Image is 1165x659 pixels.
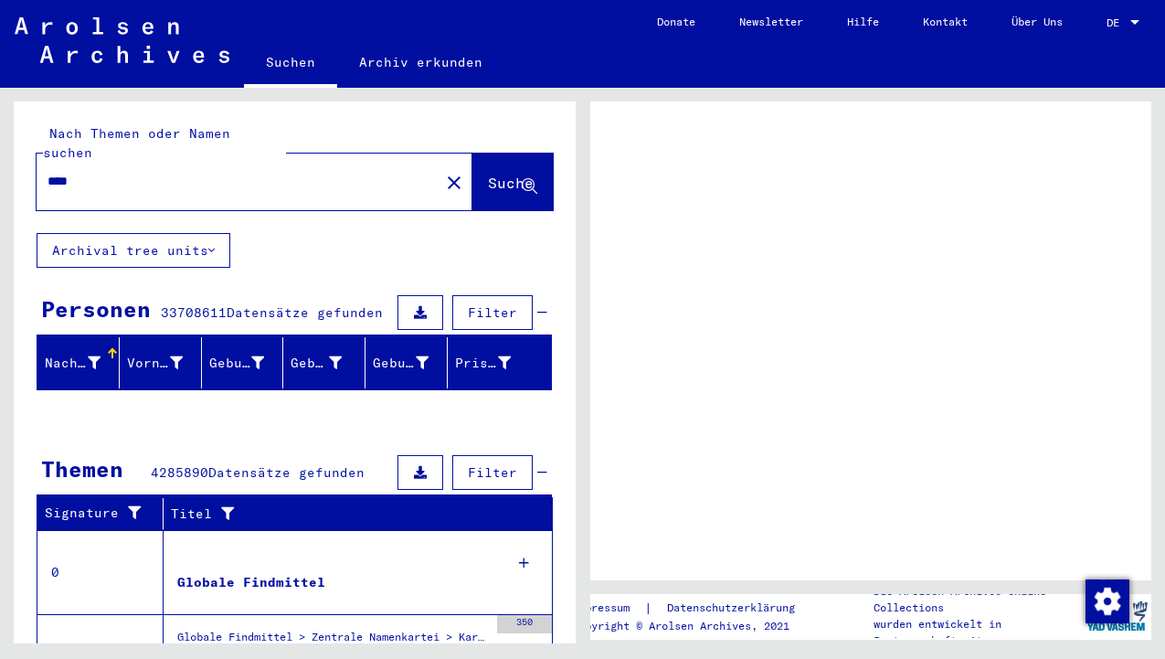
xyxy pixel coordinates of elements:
span: Suche [488,174,534,192]
div: Nachname [45,348,123,377]
div: Prisoner # [455,348,534,377]
mat-header-cell: Geburt‏ [283,337,365,388]
a: Archiv erkunden [337,40,504,84]
div: Geburt‏ [291,348,365,377]
span: Filter [468,464,517,481]
div: Nachname [45,354,101,373]
div: Signature [45,504,149,523]
span: Filter [468,304,517,321]
button: Clear [436,164,472,200]
img: yv_logo.png [1083,593,1151,639]
img: Zustimmung ändern [1086,579,1129,623]
div: Themen [41,452,123,485]
a: Datenschutzerklärung [652,599,817,618]
mat-header-cell: Vorname [120,337,202,388]
div: | [572,599,817,618]
div: Vorname [127,348,206,377]
div: 350 [497,615,552,633]
div: Signature [45,499,167,528]
div: Geburtsdatum [373,348,451,377]
a: Suchen [244,40,337,88]
img: Arolsen_neg.svg [15,17,229,63]
p: wurden entwickelt in Partnerschaft mit [874,616,1081,649]
button: Filter [452,295,533,330]
div: Titel [171,499,535,528]
mat-header-cell: Geburtsname [202,337,284,388]
mat-header-cell: Nachname [37,337,120,388]
button: Filter [452,455,533,490]
p: Die Arolsen Archives Online-Collections [874,583,1081,616]
button: Archival tree units [37,233,230,268]
a: Impressum [572,599,644,618]
span: 4285890 [151,464,208,481]
mat-header-cell: Prisoner # [448,337,551,388]
div: Geburtsname [209,348,288,377]
span: Datensätze gefunden [227,304,383,321]
mat-header-cell: Geburtsdatum [365,337,448,388]
span: DE [1107,16,1127,29]
div: Globale Findmittel > Zentrale Namenkartei > Karteikarten, die im Rahmen der sequentiellen Massend... [177,629,488,654]
mat-label: Nach Themen oder Namen suchen [43,125,230,161]
span: 33708611 [161,304,227,321]
mat-icon: close [443,172,465,194]
div: Globale Findmittel [177,573,325,592]
div: Geburt‏ [291,354,342,373]
button: Suche [472,154,553,210]
div: Vorname [127,354,183,373]
td: 0 [37,530,164,614]
div: Geburtsname [209,354,265,373]
div: Personen [41,292,151,325]
div: Titel [171,505,516,524]
span: Datensätze gefunden [208,464,365,481]
div: Prisoner # [455,354,511,373]
p: Copyright © Arolsen Archives, 2021 [572,618,817,634]
div: Geburtsdatum [373,354,429,373]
